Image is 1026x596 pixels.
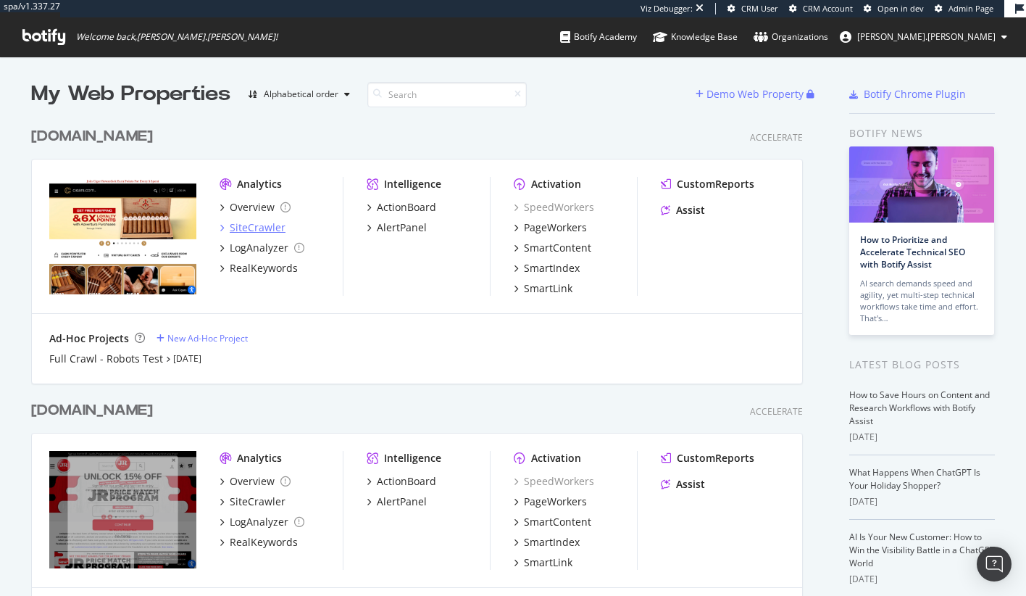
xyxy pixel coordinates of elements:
a: [DOMAIN_NAME] [31,400,159,421]
a: RealKeywords [220,535,298,550]
a: Overview [220,474,291,489]
a: SmartIndex [514,535,580,550]
div: SmartIndex [524,261,580,276]
div: My Web Properties [31,80,230,109]
div: CustomReports [677,451,754,465]
a: Botify Academy [560,17,637,57]
a: ActionBoard [367,200,436,215]
a: Admin Page [935,3,993,15]
div: Activation [531,451,581,465]
div: Botify news [849,125,995,141]
div: LogAnalyzer [230,241,288,255]
a: [DOMAIN_NAME] [31,126,159,147]
span: jeffrey.louella [857,30,996,43]
div: SmartContent [524,515,591,529]
a: Organizations [754,17,828,57]
div: SmartLink [524,281,572,296]
div: RealKeywords [230,535,298,550]
span: Admin Page [948,3,993,14]
div: Activation [531,177,581,191]
a: CRM User [727,3,778,15]
a: SmartContent [514,241,591,255]
a: ActionBoard [367,474,436,489]
div: [DATE] [849,431,995,444]
div: LogAnalyzer [230,515,288,529]
div: SmartContent [524,241,591,255]
div: Overview [230,200,275,215]
a: RealKeywords [220,261,298,276]
div: Accelerate [750,131,803,144]
div: Alphabetical order [264,90,338,99]
div: Organizations [754,30,828,44]
a: Overview [220,200,291,215]
div: Intelligence [384,177,441,191]
div: Knowledge Base [653,30,738,44]
div: CustomReports [677,177,754,191]
div: Latest Blog Posts [849,357,995,373]
img: How to Prioritize and Accelerate Technical SEO with Botify Assist [849,146,994,223]
div: Intelligence [384,451,441,465]
a: How to Prioritize and Accelerate Technical SEO with Botify Assist [860,233,965,270]
a: Assist [661,203,705,218]
span: CRM Account [803,3,853,14]
div: SiteCrawler [230,494,285,509]
div: Assist [676,477,705,492]
div: Ad-Hoc Projects [49,331,129,346]
a: SpeedWorkers [514,200,594,215]
img: https://www.cigars.com/ [49,451,196,568]
div: PageWorkers [524,494,587,509]
a: AlertPanel [367,494,427,509]
input: Search [367,82,527,107]
button: Demo Web Property [696,83,806,106]
a: CustomReports [661,177,754,191]
a: SiteCrawler [220,220,285,235]
span: CRM User [741,3,778,14]
button: Alphabetical order [242,83,356,106]
a: Open in dev [864,3,924,15]
a: New Ad-Hoc Project [157,332,248,344]
a: CRM Account [789,3,853,15]
div: Viz Debugger: [641,3,693,15]
a: Assist [661,477,705,492]
a: CustomReports [661,451,754,465]
a: SiteCrawler [220,494,285,509]
a: SmartLink [514,555,572,570]
div: New Ad-Hoc Project [167,332,248,344]
a: [DATE] [173,352,201,365]
div: SmartIndex [524,535,580,550]
div: PageWorkers [524,220,587,235]
a: LogAnalyzer [220,515,304,529]
div: SpeedWorkers [514,474,594,489]
div: Botify Chrome Plugin [864,87,966,102]
div: Assist [676,203,705,218]
a: Botify Chrome Plugin [849,87,966,102]
img: https://www.jrcigars.com/ [49,177,196,294]
div: AlertPanel [377,220,427,235]
span: Open in dev [877,3,924,14]
div: RealKeywords [230,261,298,276]
div: Overview [230,474,275,489]
div: Demo Web Property [706,87,804,102]
a: SmartContent [514,515,591,529]
a: How to Save Hours on Content and Research Workflows with Botify Assist [849,389,990,427]
div: Analytics [237,451,282,465]
a: Knowledge Base [653,17,738,57]
a: PageWorkers [514,494,587,509]
div: AI search demands speed and agility, yet multi-step technical workflows take time and effort. Tha... [860,278,983,324]
button: [PERSON_NAME].[PERSON_NAME] [828,25,1019,49]
a: Demo Web Property [696,88,806,100]
div: [DOMAIN_NAME] [31,400,153,421]
a: LogAnalyzer [220,241,304,255]
div: Botify Academy [560,30,637,44]
a: PageWorkers [514,220,587,235]
a: Full Crawl - Robots Test [49,352,163,366]
a: SmartLink [514,281,572,296]
a: AlertPanel [367,220,427,235]
div: Open Intercom Messenger [977,547,1012,581]
div: AlertPanel [377,494,427,509]
div: Analytics [237,177,282,191]
div: SmartLink [524,555,572,570]
div: [DOMAIN_NAME] [31,126,153,147]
